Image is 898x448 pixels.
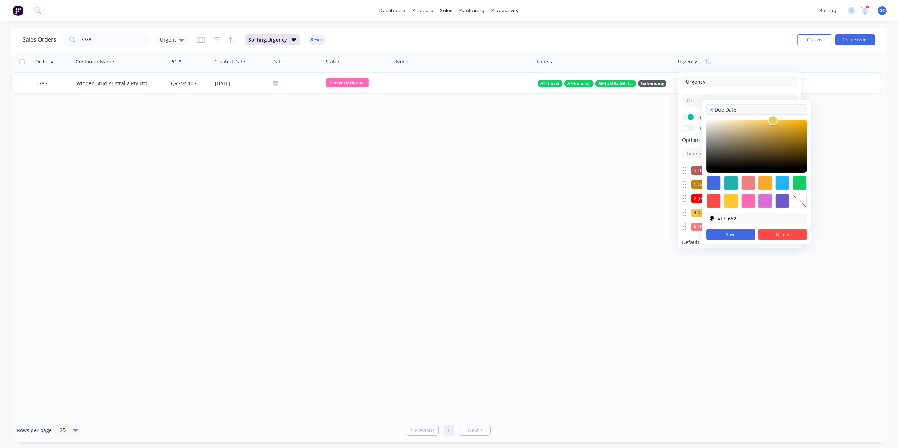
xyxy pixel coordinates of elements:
[272,58,283,65] div: Date
[308,35,326,45] button: Reset
[707,176,721,190] div: #4169e1
[775,194,789,208] div: #6a5acd
[36,73,76,94] a: 3783
[682,239,797,246] span: Default
[717,213,807,224] input: Hex color
[879,7,885,14] span: GC
[488,5,522,16] div: productivity
[538,80,667,87] button: A4-TurretA7-BendingA8-[GEOGRAPHIC_DATA]Galvanizing
[691,194,714,203] div: 2 [DATE]
[682,163,797,178] div: 3 This Weekedit
[409,5,436,16] div: products
[678,58,697,65] div: Urgency
[540,80,560,87] span: A4-Turret
[835,34,875,45] button: Create order
[775,176,789,190] div: #1fb6ff
[407,427,438,434] a: Previous page
[170,58,181,65] div: PO #
[682,206,797,220] div: 4 Due Dateedit
[724,176,738,190] div: #20b2aa
[741,194,755,208] div: #ff69b4
[598,80,633,87] span: A8-[GEOGRAPHIC_DATA]
[641,80,664,87] span: Galvanizing
[215,80,267,87] div: [DATE]
[691,209,719,217] div: 4 Due Date
[706,229,755,240] button: Save
[404,425,494,436] ul: Pagination
[160,36,176,43] span: Urgent
[682,220,797,234] div: 4 This Monthedit
[245,34,300,45] button: Sorting:Urgency
[537,58,552,65] div: Labels
[76,80,147,87] a: Widden Stud Australia Pty Ltd
[724,194,738,208] div: #ffc82c
[35,58,54,65] div: Order #
[459,427,490,434] a: Next page
[816,5,842,16] div: settings
[567,80,591,87] span: A7-Bending
[415,427,435,434] span: Previous
[793,194,807,208] div: transparent
[758,176,773,190] div: #f6ab2f
[468,427,479,434] span: Next
[23,36,56,43] h1: Sales Orders
[700,114,788,121] span: Display on each order's page
[797,34,832,45] button: Options
[13,5,23,16] img: Factory
[376,5,409,16] a: dashboard
[17,427,52,434] span: Rows per page
[171,80,208,87] div: QVSM5108
[700,125,788,132] span: Display on customer's online view
[682,76,797,87] input: Enter column name...
[326,78,369,87] span: Currently Outso...
[436,5,456,16] div: sales
[248,36,287,43] span: Sorting: Urgency
[444,425,454,436] a: Page 1 is your current page
[396,58,410,65] div: Notes
[456,5,488,16] div: purchasing
[691,180,717,189] div: 1 Overdue
[691,223,722,231] div: 4 This Month
[682,192,797,206] div: 2 [DATE]edit
[214,58,245,65] div: Created Date
[36,80,47,87] span: 3783
[793,176,807,190] div: #13ce66
[682,137,797,144] span: Options
[691,166,720,175] div: 3 This Week
[682,178,797,192] div: 1 Overdueedit
[707,194,721,208] div: #ff4949
[76,58,114,65] div: Customer Name
[741,176,755,190] div: #f08080
[758,229,807,240] button: Delete
[706,104,807,115] input: Option name
[682,148,797,158] input: Type and hit enter to add...
[758,194,773,208] div: #da70d6
[82,33,150,47] input: Search...
[326,58,340,65] div: Status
